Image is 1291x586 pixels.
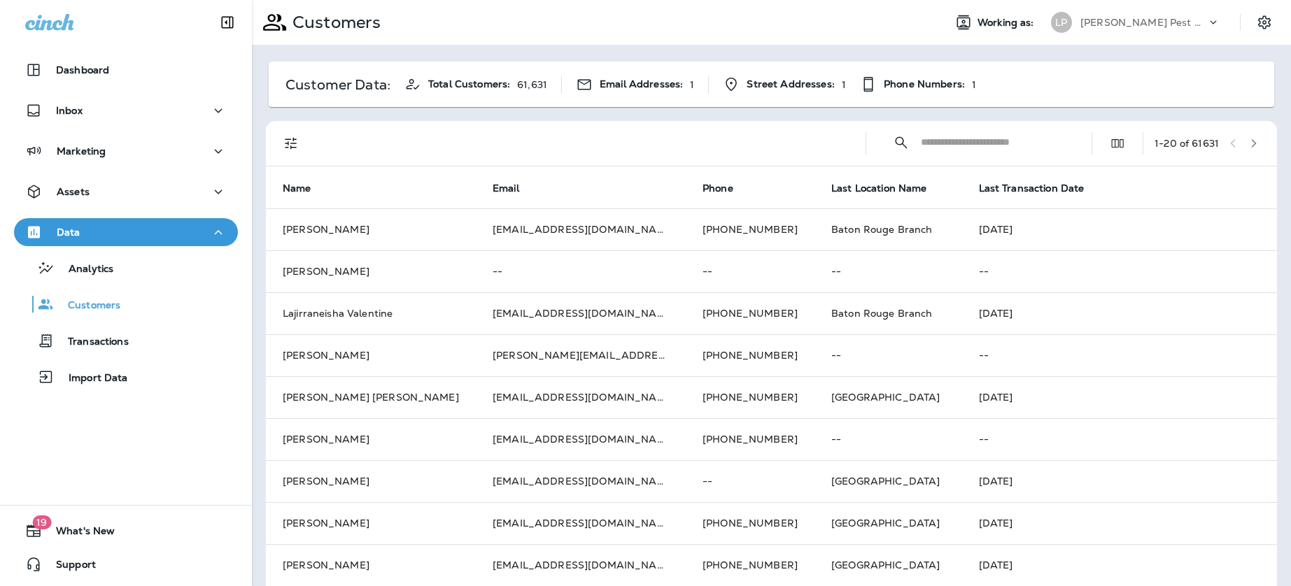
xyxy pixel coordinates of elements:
[54,299,120,313] p: Customers
[266,334,476,376] td: [PERSON_NAME]
[686,376,814,418] td: [PHONE_NUMBER]
[978,17,1037,29] span: Working as:
[14,178,238,206] button: Assets
[476,208,686,250] td: [EMAIL_ADDRESS][DOMAIN_NAME]
[14,253,238,283] button: Analytics
[686,334,814,376] td: [PHONE_NUMBER]
[283,183,311,194] span: Name
[831,350,945,361] p: --
[1252,10,1277,35] button: Settings
[42,525,115,542] span: What's New
[979,266,1261,277] p: --
[283,182,330,194] span: Name
[979,350,1261,361] p: --
[287,12,381,33] p: Customers
[476,334,686,376] td: [PERSON_NAME][EMAIL_ADDRESS][DOMAIN_NAME]
[703,182,752,194] span: Phone
[703,266,798,277] p: --
[831,223,933,236] span: Baton Rouge Branch
[747,78,834,90] span: Street Addresses:
[831,434,945,445] p: --
[14,56,238,84] button: Dashboard
[266,418,476,460] td: [PERSON_NAME]
[266,376,476,418] td: [PERSON_NAME] [PERSON_NAME]
[56,64,109,76] p: Dashboard
[962,544,1278,586] td: [DATE]
[979,434,1261,445] p: --
[831,517,940,529] span: [GEOGRAPHIC_DATA]
[476,418,686,460] td: [EMAIL_ADDRESS][DOMAIN_NAME]
[979,183,1085,194] span: Last Transaction Date
[14,326,238,355] button: Transactions
[476,376,686,418] td: [EMAIL_ADDRESS][DOMAIN_NAME]
[831,391,940,403] span: [GEOGRAPHIC_DATA]
[285,79,390,90] p: Customer Data:
[55,263,113,276] p: Analytics
[493,266,669,277] p: --
[686,208,814,250] td: [PHONE_NUMBER]
[962,292,1278,334] td: [DATE]
[14,550,238,578] button: Support
[517,79,547,90] p: 61,631
[428,78,510,90] span: Total Customers:
[842,79,846,90] p: 1
[831,183,927,194] span: Last Location Name
[266,250,476,292] td: [PERSON_NAME]
[831,559,940,571] span: [GEOGRAPHIC_DATA]
[476,460,686,502] td: [EMAIL_ADDRESS][DOMAIN_NAME]
[54,336,129,349] p: Transactions
[962,376,1278,418] td: [DATE]
[32,515,51,529] span: 19
[266,208,476,250] td: [PERSON_NAME]
[962,460,1278,502] td: [DATE]
[266,502,476,544] td: [PERSON_NAME]
[831,475,940,487] span: [GEOGRAPHIC_DATA]
[57,227,80,238] p: Data
[972,79,976,90] p: 1
[277,129,305,157] button: Filters
[476,544,686,586] td: [EMAIL_ADDRESS][DOMAIN_NAME]
[1103,129,1131,157] button: Edit Fields
[884,78,965,90] span: Phone Numbers:
[831,307,933,320] span: Baton Rouge Branch
[686,418,814,460] td: [PHONE_NUMBER]
[831,266,945,277] p: --
[690,79,694,90] p: 1
[476,502,686,544] td: [EMAIL_ADDRESS][DOMAIN_NAME]
[476,292,686,334] td: [EMAIL_ADDRESS][DOMAIN_NAME]
[55,372,128,385] p: Import Data
[57,145,106,157] p: Marketing
[208,8,247,36] button: Collapse Sidebar
[14,290,238,319] button: Customers
[14,218,238,246] button: Data
[686,502,814,544] td: [PHONE_NUMBER]
[493,182,537,194] span: Email
[493,183,519,194] span: Email
[14,97,238,124] button: Inbox
[1155,138,1219,149] div: 1 - 20 of 61631
[686,544,814,586] td: [PHONE_NUMBER]
[57,186,90,197] p: Assets
[266,292,476,334] td: Lajirraneisha Valentine
[887,129,915,157] button: Collapse Search
[703,476,798,487] p: --
[979,182,1103,194] span: Last Transaction Date
[266,460,476,502] td: [PERSON_NAME]
[14,517,238,545] button: 19What's New
[14,362,238,392] button: Import Data
[266,544,476,586] td: [PERSON_NAME]
[962,502,1278,544] td: [DATE]
[703,183,733,194] span: Phone
[831,182,945,194] span: Last Location Name
[1051,12,1072,33] div: LP
[600,78,683,90] span: Email Addresses:
[686,292,814,334] td: [PHONE_NUMBER]
[42,559,96,576] span: Support
[56,105,83,116] p: Inbox
[962,208,1278,250] td: [DATE]
[1080,17,1206,28] p: [PERSON_NAME] Pest Control
[14,137,238,165] button: Marketing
